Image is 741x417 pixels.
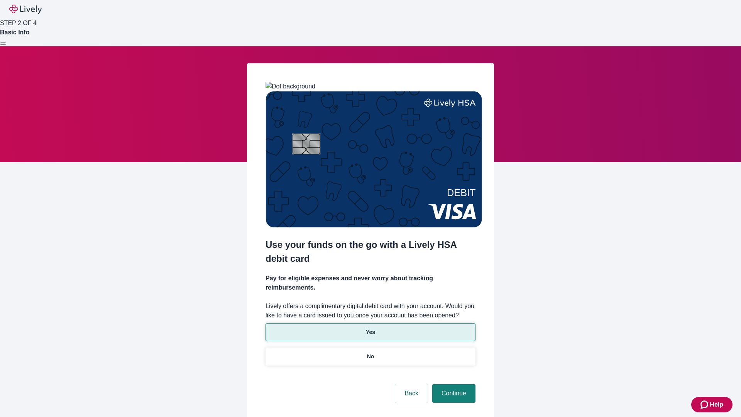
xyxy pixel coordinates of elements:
[395,384,428,403] button: Back
[266,323,475,341] button: Yes
[266,82,315,91] img: Dot background
[266,347,475,366] button: No
[266,91,482,227] img: Debit card
[367,353,374,361] p: No
[700,400,710,409] svg: Zendesk support icon
[9,5,42,14] img: Lively
[266,302,475,320] label: Lively offers a complimentary digital debit card with your account. Would you like to have a card...
[710,400,723,409] span: Help
[266,238,475,266] h2: Use your funds on the go with a Lively HSA debit card
[266,274,475,292] h4: Pay for eligible expenses and never worry about tracking reimbursements.
[432,384,475,403] button: Continue
[691,397,733,412] button: Zendesk support iconHelp
[366,328,375,336] p: Yes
